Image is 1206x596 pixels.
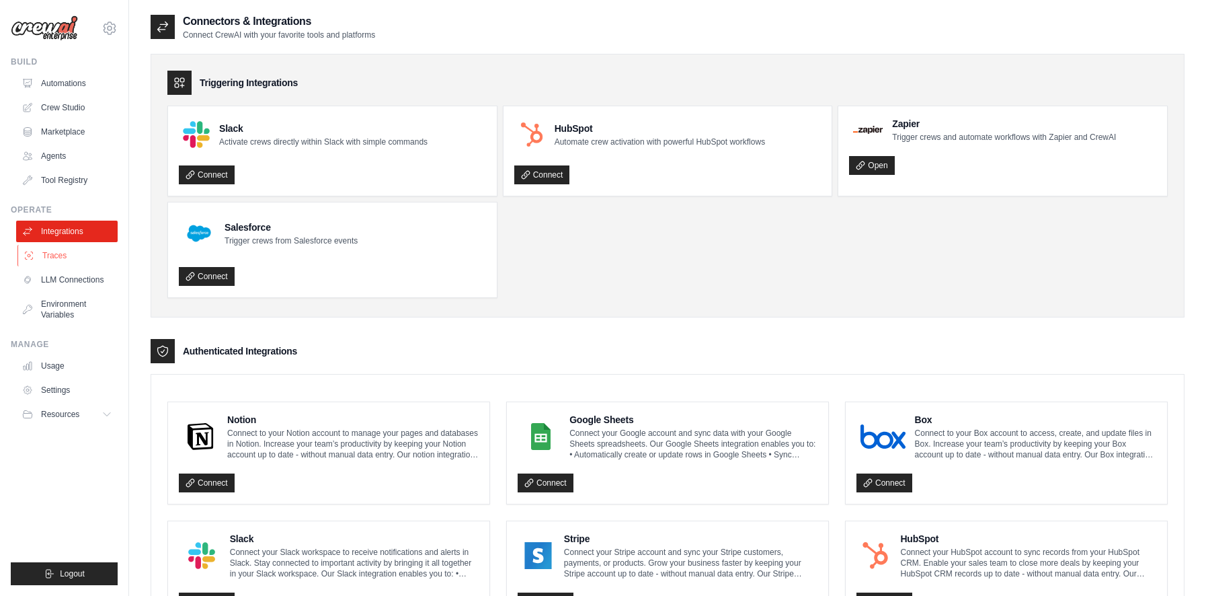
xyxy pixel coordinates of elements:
[569,413,817,426] h4: Google Sheets
[892,132,1116,143] p: Trigger crews and automate workflows with Zapier and CrewAI
[16,221,118,242] a: Integrations
[225,221,358,234] h4: Salesforce
[564,532,817,546] h4: Stripe
[60,568,85,579] span: Logout
[522,542,555,569] img: Stripe Logo
[860,542,891,569] img: HubSpot Logo
[183,30,375,40] p: Connect CrewAI with your favorite tools and platforms
[11,15,78,41] img: Logo
[514,165,570,184] a: Connect
[856,474,912,492] a: Connect
[16,97,118,118] a: Crew Studio
[900,547,1156,579] p: Connect your HubSpot account to sync records from your HubSpot CRM. Enable your sales team to clo...
[227,413,479,426] h4: Notion
[183,542,220,569] img: Slack Logo
[555,137,765,147] p: Automate crew activation with powerful HubSpot workflows
[564,547,817,579] p: Connect your Stripe account and sync your Stripe customers, payments, or products. Grow your busi...
[16,170,118,191] a: Tool Registry
[16,404,118,425] button: Resources
[11,204,118,215] div: Operate
[16,121,118,143] a: Marketplace
[16,293,118,326] a: Environment Variables
[183,121,210,148] img: Slack Logo
[900,532,1156,546] h4: HubSpot
[853,126,883,134] img: Zapier Logo
[183,217,215,250] img: Salesforce Logo
[915,428,1156,460] p: Connect to your Box account to access, create, and update files in Box. Increase your team’s prod...
[11,339,118,350] div: Manage
[183,344,297,358] h3: Authenticated Integrations
[860,423,906,450] img: Box Logo
[16,269,118,291] a: LLM Connections
[522,423,560,450] img: Google Sheets Logo
[179,267,235,286] a: Connect
[16,379,118,401] a: Settings
[892,117,1116,131] h4: Zapier
[179,474,235,492] a: Connect
[17,245,119,266] a: Traces
[16,355,118,377] a: Usage
[183,13,375,30] h2: Connectors & Integrations
[11,57,118,67] div: Build
[915,413,1156,426] h4: Box
[16,145,118,167] a: Agents
[16,73,118,94] a: Automations
[555,122,765,135] h4: HubSpot
[518,474,573,492] a: Connect
[219,122,428,135] h4: Slack
[200,76,298,89] h3: Triggering Integrations
[219,137,428,147] p: Activate crews directly within Slack with simple commands
[230,547,479,579] p: Connect your Slack workspace to receive notifications and alerts in Slack. Stay connected to impo...
[227,428,479,460] p: Connect to your Notion account to manage your pages and databases in Notion. Increase your team’s...
[179,165,235,184] a: Connect
[518,121,545,148] img: HubSpot Logo
[183,423,218,450] img: Notion Logo
[230,532,479,546] h4: Slack
[41,409,79,420] span: Resources
[225,235,358,246] p: Trigger crews from Salesforce events
[569,428,817,460] p: Connect your Google account and sync data with your Google Sheets spreadsheets. Our Google Sheets...
[849,156,894,175] a: Open
[11,562,118,585] button: Logout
